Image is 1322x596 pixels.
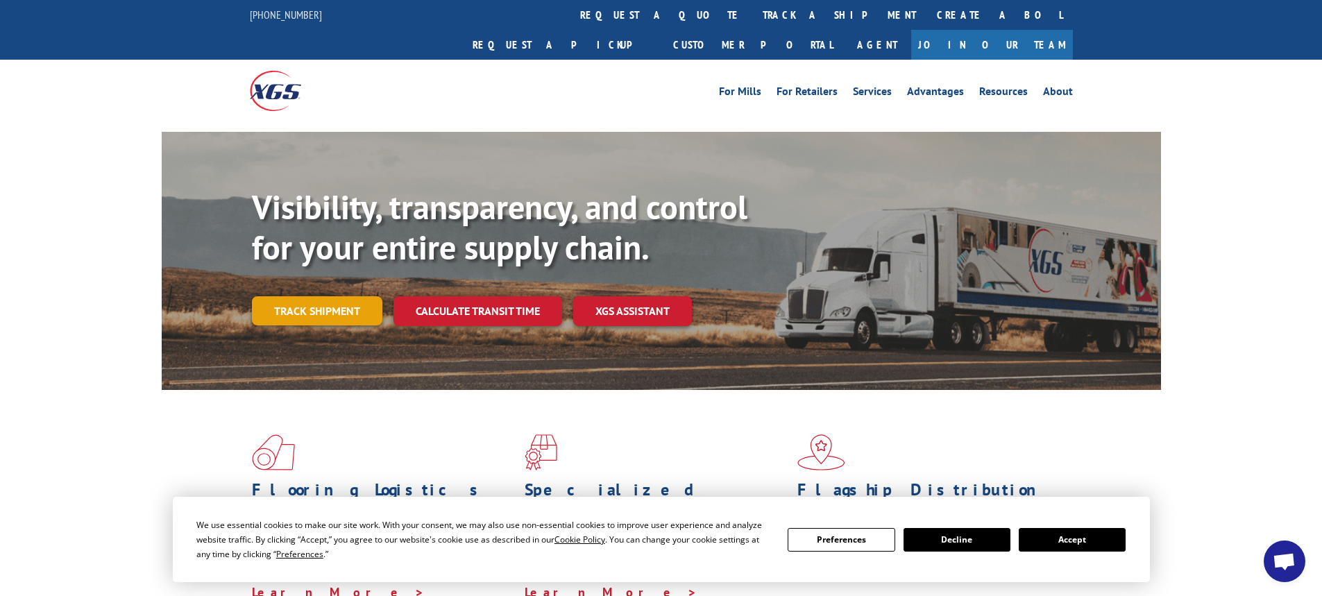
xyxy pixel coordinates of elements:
[797,568,970,584] a: Learn More >
[252,185,747,269] b: Visibility, transparency, and control for your entire supply chain.
[252,296,382,325] a: Track shipment
[911,30,1073,60] a: Join Our Team
[853,86,892,101] a: Services
[788,528,895,552] button: Preferences
[554,534,605,545] span: Cookie Policy
[196,518,771,561] div: We use essential cookies to make our site work. With your consent, we may also use non-essential ...
[1043,86,1073,101] a: About
[525,482,787,522] h1: Specialized Freight Experts
[1019,528,1126,552] button: Accept
[250,8,322,22] a: [PHONE_NUMBER]
[843,30,911,60] a: Agent
[777,86,838,101] a: For Retailers
[462,30,663,60] a: Request a pickup
[719,86,761,101] a: For Mills
[979,86,1028,101] a: Resources
[797,434,845,470] img: xgs-icon-flagship-distribution-model-red
[173,497,1150,582] div: Cookie Consent Prompt
[525,434,557,470] img: xgs-icon-focused-on-flooring-red
[1264,540,1305,582] div: Open chat
[797,482,1060,522] h1: Flagship Distribution Model
[252,434,295,470] img: xgs-icon-total-supply-chain-intelligence-red
[252,482,514,522] h1: Flooring Logistics Solutions
[573,296,692,326] a: XGS ASSISTANT
[663,30,843,60] a: Customer Portal
[393,296,562,326] a: Calculate transit time
[904,528,1010,552] button: Decline
[907,86,964,101] a: Advantages
[276,548,323,560] span: Preferences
